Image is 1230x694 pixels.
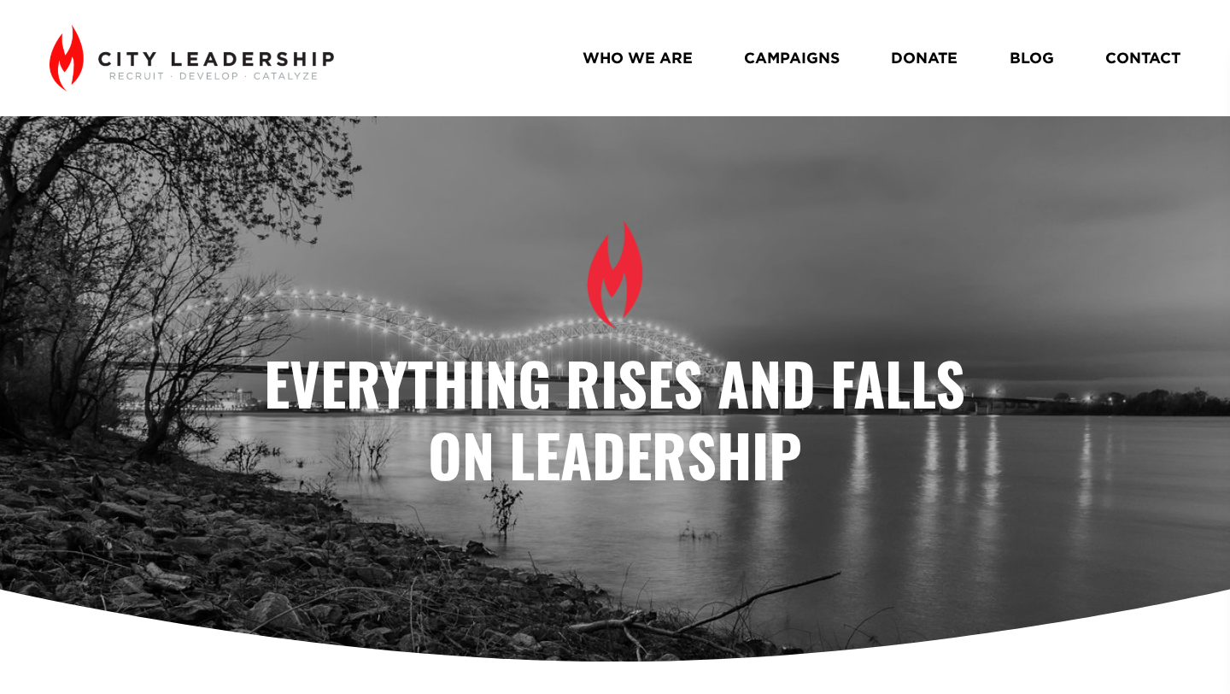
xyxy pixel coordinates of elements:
strong: Everything Rises and Falls on Leadership [264,339,980,497]
img: City Leadership - Recruit. Develop. Catalyze. [50,25,334,91]
a: CAMPAIGNS [744,43,840,73]
a: DONATE [891,43,958,73]
a: CONTACT [1105,43,1180,73]
a: BLOG [1010,43,1054,73]
a: WHO WE ARE [583,43,693,73]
